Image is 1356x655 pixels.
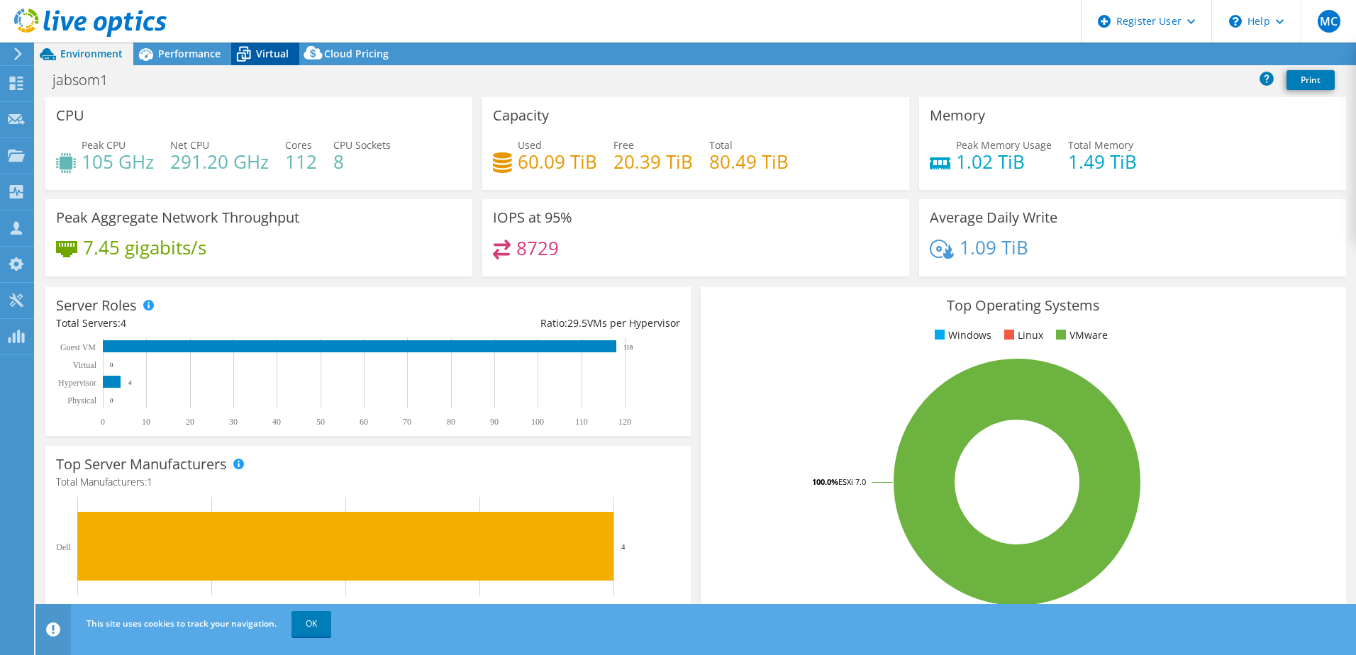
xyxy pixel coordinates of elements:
[709,154,789,169] h4: 80.49 TiB
[56,457,227,472] h3: Top Server Manufacturers
[621,542,626,551] text: 4
[147,475,152,488] span: 1
[87,617,277,629] span: This site uses cookies to track your navigation.
[170,154,269,169] h4: 291.20 GHz
[58,378,96,388] text: Hypervisor
[518,138,542,152] span: Used
[316,417,325,427] text: 50
[567,316,587,330] span: 29.5
[324,47,389,60] span: Cloud Pricing
[285,154,317,169] h4: 112
[60,342,96,352] text: Guest VM
[83,240,206,255] h4: 7.45 gigabits/s
[368,315,680,331] div: Ratio: VMs per Hypervisor
[812,476,838,487] tspan: 100.0%
[490,417,499,427] text: 90
[291,611,331,637] a: OK
[56,474,680,490] h4: Total Manufacturers:
[82,138,126,152] span: Peak CPU
[170,138,209,152] span: Net CPU
[493,108,549,123] h3: Capacity
[1052,327,1108,343] li: VMware
[575,417,588,427] text: 110
[256,47,289,60] span: Virtual
[229,417,238,427] text: 30
[1068,138,1133,152] span: Total Memory
[158,47,221,60] span: Performance
[960,240,1028,255] h4: 1.09 TiB
[711,298,1335,313] h3: Top Operating Systems
[930,210,1057,225] h3: Average Daily Write
[333,138,391,152] span: CPU Sockets
[67,396,96,405] text: Physical
[82,154,154,169] h4: 105 GHz
[56,315,368,331] div: Total Servers:
[360,417,368,427] text: 60
[73,360,97,370] text: Virtual
[142,417,150,427] text: 10
[518,154,597,169] h4: 60.09 TiB
[613,154,693,169] h4: 20.39 TiB
[56,108,84,123] h3: CPU
[838,476,866,487] tspan: ESXi 7.0
[56,210,299,225] h3: Peak Aggregate Network Throughput
[333,154,391,169] h4: 8
[60,47,123,60] span: Environment
[956,138,1052,152] span: Peak Memory Usage
[272,417,281,427] text: 40
[956,154,1052,169] h4: 1.02 TiB
[1229,15,1242,28] svg: \n
[1068,154,1137,169] h4: 1.49 TiB
[516,240,559,256] h4: 8729
[930,108,985,123] h3: Memory
[186,417,194,427] text: 20
[709,138,733,152] span: Total
[128,379,132,386] text: 4
[46,72,130,88] h1: jabsom1
[493,210,572,225] h3: IOPS at 95%
[101,417,105,427] text: 0
[618,417,631,427] text: 120
[285,138,312,152] span: Cores
[121,316,126,330] span: 4
[623,344,633,351] text: 118
[447,417,455,427] text: 80
[1001,327,1043,343] li: Linux
[1318,10,1340,33] span: MC
[531,417,544,427] text: 100
[110,362,113,369] text: 0
[613,138,634,152] span: Free
[931,327,991,343] li: Windows
[56,542,71,552] text: Dell
[403,417,411,427] text: 70
[110,397,113,404] text: 0
[1286,70,1335,90] a: Print
[56,298,137,313] h3: Server Roles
